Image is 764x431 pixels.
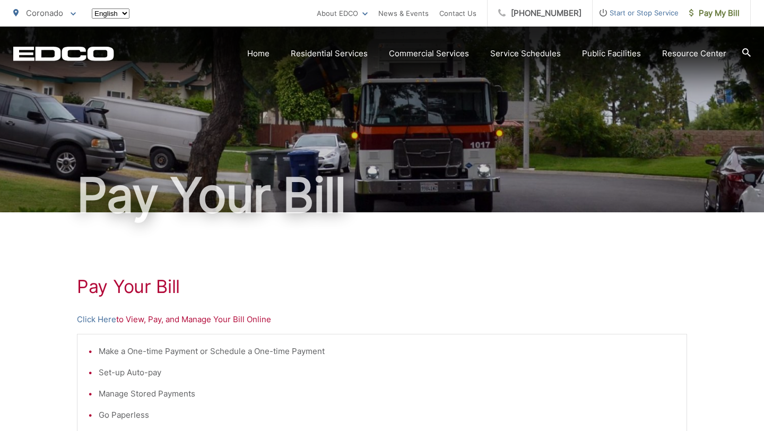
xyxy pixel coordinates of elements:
span: Coronado [26,8,63,18]
a: EDCD logo. Return to the homepage. [13,46,114,61]
a: Public Facilities [582,47,641,60]
span: Pay My Bill [689,7,740,20]
li: Go Paperless [99,409,676,421]
h1: Pay Your Bill [77,276,687,297]
a: Service Schedules [490,47,561,60]
p: to View, Pay, and Manage Your Bill Online [77,313,687,326]
a: Commercial Services [389,47,469,60]
a: Resource Center [662,47,726,60]
select: Select a language [92,8,129,19]
a: Home [247,47,270,60]
h1: Pay Your Bill [13,169,751,222]
a: News & Events [378,7,429,20]
li: Set-up Auto-pay [99,366,676,379]
li: Make a One-time Payment or Schedule a One-time Payment [99,345,676,358]
a: Contact Us [439,7,476,20]
a: Residential Services [291,47,368,60]
li: Manage Stored Payments [99,387,676,400]
a: About EDCO [317,7,368,20]
a: Click Here [77,313,116,326]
